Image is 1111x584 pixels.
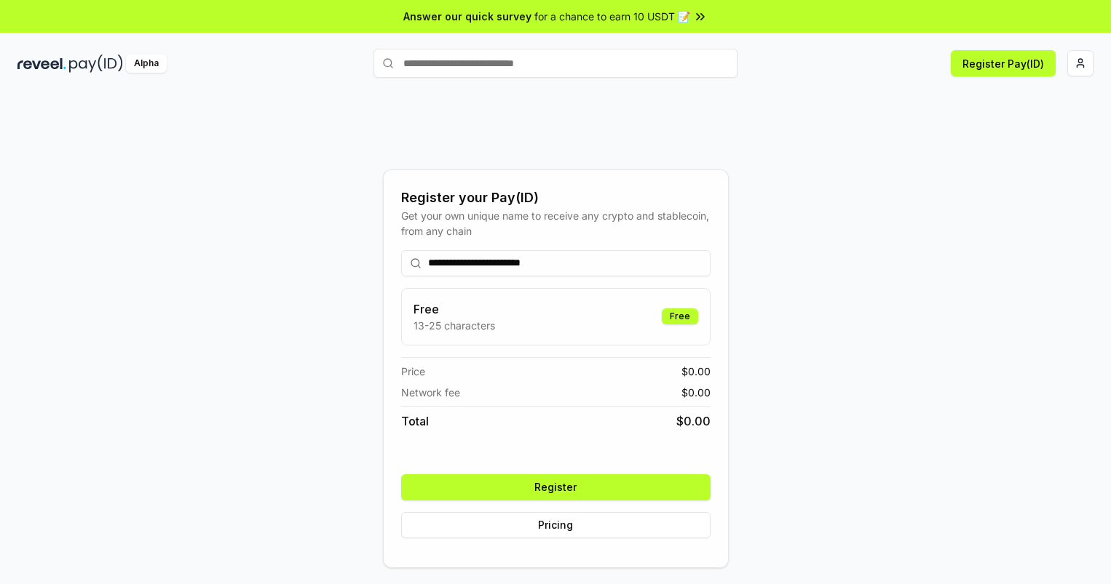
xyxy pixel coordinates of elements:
[401,474,711,500] button: Register
[414,300,495,318] h3: Free
[662,308,698,324] div: Free
[17,55,66,73] img: reveel_dark
[681,385,711,400] span: $ 0.00
[401,512,711,538] button: Pricing
[534,9,690,24] span: for a chance to earn 10 USDT 📝
[126,55,167,73] div: Alpha
[69,55,123,73] img: pay_id
[681,364,711,379] span: $ 0.00
[403,9,531,24] span: Answer our quick survey
[401,188,711,208] div: Register your Pay(ID)
[414,318,495,333] p: 13-25 characters
[951,50,1056,76] button: Register Pay(ID)
[401,385,460,400] span: Network fee
[401,364,425,379] span: Price
[401,208,711,239] div: Get your own unique name to receive any crypto and stablecoin, from any chain
[401,412,429,430] span: Total
[676,412,711,430] span: $ 0.00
